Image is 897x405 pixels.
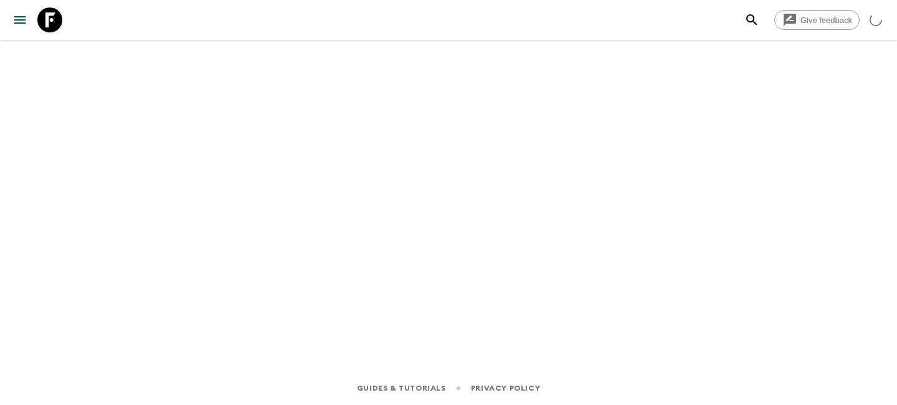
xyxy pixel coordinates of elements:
[774,10,860,30] a: Give feedback
[357,381,446,395] a: Guides & Tutorials
[739,7,764,32] button: search adventures
[471,381,540,395] a: Privacy Policy
[794,16,859,25] span: Give feedback
[7,7,32,32] button: menu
